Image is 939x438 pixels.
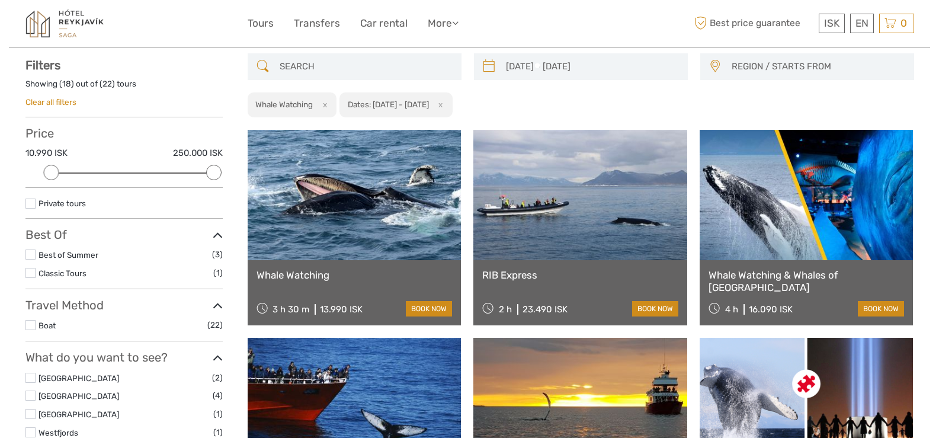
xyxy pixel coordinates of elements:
[39,321,56,330] a: Boat
[726,57,908,76] button: REGION / STARTS FROM
[207,318,223,332] span: (22)
[62,78,71,89] label: 18
[25,350,223,365] h3: What do you want to see?
[692,14,816,33] span: Best price guarantee
[428,15,459,32] a: More
[213,389,223,402] span: (4)
[899,17,909,29] span: 0
[482,269,678,281] a: RIB Express
[275,56,456,77] input: SEARCH
[858,301,904,316] a: book now
[25,147,68,159] label: 10.990 ISK
[25,78,223,97] div: Showing ( ) out of ( ) tours
[348,100,429,109] h2: Dates: [DATE] - [DATE]
[39,268,86,278] a: Classic Tours
[725,304,738,315] span: 4 h
[25,298,223,312] h3: Travel Method
[431,98,447,111] button: x
[315,98,331,111] button: x
[39,428,78,437] a: Westfjords
[632,301,678,316] a: book now
[173,147,223,159] label: 250.000 ISK
[709,269,905,293] a: Whale Watching & Whales of [GEOGRAPHIC_DATA]
[39,250,98,260] a: Best of Summer
[39,199,86,208] a: Private tours
[39,410,119,419] a: [GEOGRAPHIC_DATA]
[213,266,223,280] span: (1)
[39,373,119,383] a: [GEOGRAPHIC_DATA]
[102,78,112,89] label: 22
[255,100,313,109] h2: Whale Watching
[273,304,309,315] span: 3 h 30 m
[25,9,104,38] img: 1545-f919e0b8-ed97-4305-9c76-0e37fee863fd_logo_small.jpg
[294,15,340,32] a: Transfers
[25,58,60,72] strong: Filters
[39,391,119,401] a: [GEOGRAPHIC_DATA]
[501,56,682,77] input: SELECT DATES
[257,269,453,281] a: Whale Watching
[213,407,223,421] span: (1)
[25,228,223,242] h3: Best Of
[523,304,568,315] div: 23.490 ISK
[248,15,274,32] a: Tours
[25,126,223,140] h3: Price
[499,304,512,315] span: 2 h
[749,304,793,315] div: 16.090 ISK
[25,97,76,107] a: Clear all filters
[406,301,452,316] a: book now
[320,304,363,315] div: 13.990 ISK
[824,17,839,29] span: ISK
[212,371,223,385] span: (2)
[136,18,150,33] button: Open LiveChat chat widget
[850,14,874,33] div: EN
[360,15,408,32] a: Car rental
[17,21,134,30] p: We're away right now. Please check back later!
[212,248,223,261] span: (3)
